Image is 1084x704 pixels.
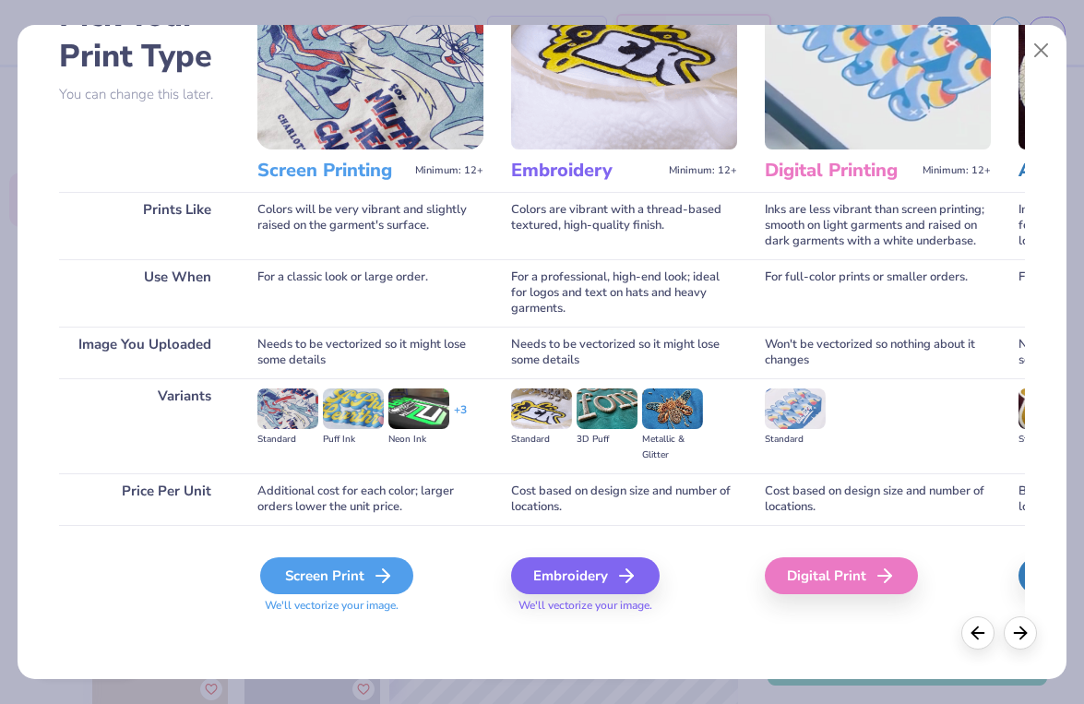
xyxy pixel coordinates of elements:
[260,557,413,594] div: Screen Print
[257,432,318,447] div: Standard
[1024,33,1059,68] button: Close
[257,259,483,327] div: For a classic look or large order.
[59,192,230,259] div: Prints Like
[642,432,703,463] div: Metallic & Glitter
[765,557,918,594] div: Digital Print
[59,87,230,102] p: You can change this later.
[765,388,826,429] img: Standard
[257,388,318,429] img: Standard
[415,164,483,177] span: Minimum: 12+
[511,432,572,447] div: Standard
[511,327,737,378] div: Needs to be vectorized so it might lose some details
[454,402,467,434] div: + 3
[765,259,991,327] div: For full-color prints or smaller orders.
[388,388,449,429] img: Neon Ink
[765,327,991,378] div: Won't be vectorized so nothing about it changes
[257,192,483,259] div: Colors will be very vibrant and slightly raised on the garment's surface.
[511,159,661,183] h3: Embroidery
[257,327,483,378] div: Needs to be vectorized so it might lose some details
[59,259,230,327] div: Use When
[388,432,449,447] div: Neon Ink
[511,388,572,429] img: Standard
[1018,388,1079,429] img: Standard
[1018,432,1079,447] div: Standard
[923,164,991,177] span: Minimum: 12+
[59,378,230,473] div: Variants
[511,192,737,259] div: Colors are vibrant with a thread-based textured, high-quality finish.
[59,473,230,525] div: Price Per Unit
[577,432,637,447] div: 3D Puff
[765,159,915,183] h3: Digital Printing
[59,327,230,378] div: Image You Uploaded
[511,473,737,525] div: Cost based on design size and number of locations.
[323,388,384,429] img: Puff Ink
[765,432,826,447] div: Standard
[257,473,483,525] div: Additional cost for each color; larger orders lower the unit price.
[669,164,737,177] span: Minimum: 12+
[642,388,703,429] img: Metallic & Glitter
[765,192,991,259] div: Inks are less vibrant than screen printing; smooth on light garments and raised on dark garments ...
[323,432,384,447] div: Puff Ink
[765,473,991,525] div: Cost based on design size and number of locations.
[577,388,637,429] img: 3D Puff
[257,159,408,183] h3: Screen Printing
[511,598,737,614] span: We'll vectorize your image.
[511,259,737,327] div: For a professional, high-end look; ideal for logos and text on hats and heavy garments.
[511,557,660,594] div: Embroidery
[257,598,483,614] span: We'll vectorize your image.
